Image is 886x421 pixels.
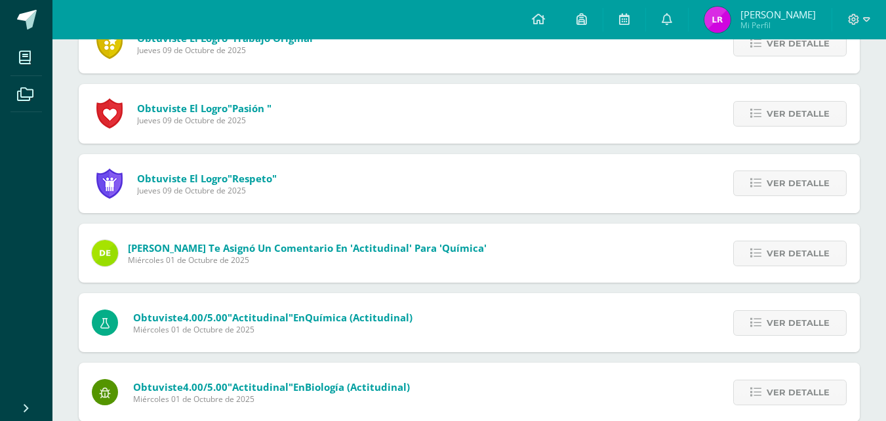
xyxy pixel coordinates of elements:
span: Miércoles 01 de Octubre de 2025 [133,393,410,405]
span: Miércoles 01 de Octubre de 2025 [128,254,487,266]
span: Ver detalle [767,31,830,56]
span: Obtuviste el logro [137,172,277,185]
span: Química (Actitudinal) [305,311,413,324]
span: Jueves 09 de Octubre de 2025 [137,115,272,126]
span: "Respeto" [228,172,277,185]
span: Ver detalle [767,241,830,266]
span: [PERSON_NAME] [740,8,816,21]
span: 4.00/5.00 [183,380,228,393]
span: Biología (Actitudinal) [305,380,410,393]
span: Jueves 09 de Octubre de 2025 [137,45,317,56]
span: Miércoles 01 de Octubre de 2025 [133,324,413,335]
img: 2f2605d3e96bf6420cf8fd0f79f6437c.png [704,7,731,33]
span: Obtuviste el logro [137,102,272,115]
span: Ver detalle [767,102,830,126]
span: Ver detalle [767,380,830,405]
span: Jueves 09 de Octubre de 2025 [137,185,277,196]
img: a0f5f5afb1d5eb19c05f5fc52693af15.png [92,240,118,266]
span: Obtuviste en [133,380,410,393]
span: 4.00/5.00 [183,311,228,324]
span: "Actitudinal" [228,311,293,324]
span: Mi Perfil [740,20,816,31]
span: "Actitudinal" [228,380,293,393]
span: [PERSON_NAME] te asignó un comentario en 'Actitudinal' para 'Química' [128,241,487,254]
span: Ver detalle [767,311,830,335]
span: Ver detalle [767,171,830,195]
span: Obtuviste en [133,311,413,324]
span: "Pasión " [228,102,272,115]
